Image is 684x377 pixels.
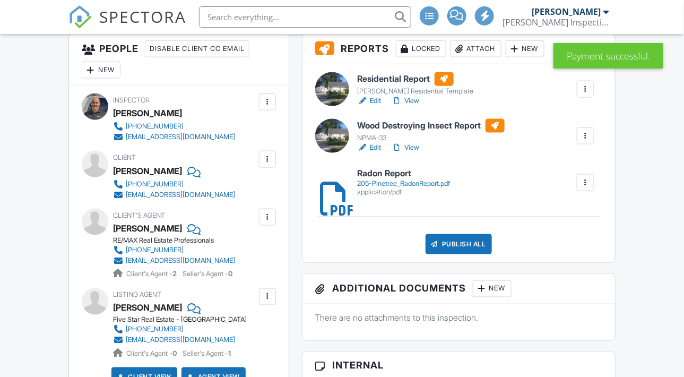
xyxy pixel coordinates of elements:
div: New [506,40,544,57]
h6: Radon Report [357,169,450,178]
div: application/pdf [357,188,450,196]
h6: Wood Destroying Insect Report [358,119,505,133]
img: The Best Home Inspection Software - Spectora [68,5,92,29]
span: Client's Agent - [126,270,178,278]
h3: People [69,34,289,85]
a: [PHONE_NUMBER] [113,179,235,190]
div: [PHONE_NUMBER] [126,180,184,188]
span: Seller's Agent - [183,270,232,278]
strong: 0 [172,350,177,358]
a: View [392,142,420,153]
div: Attach [451,40,501,57]
strong: 0 [228,270,232,278]
div: [PERSON_NAME] [113,105,182,121]
div: [PERSON_NAME] [113,163,182,179]
a: Residential Report [PERSON_NAME] Residential Template [358,72,474,96]
a: [PHONE_NUMBER] [113,324,238,335]
a: [PERSON_NAME] [113,300,182,316]
div: [PERSON_NAME] Residential Template [358,87,474,96]
span: SPECTORA [99,5,186,28]
div: NPMA-33 [358,134,505,142]
span: Client [113,153,136,161]
a: Radon Report 205-Pinetree_RadonReport.pdf application/pdf [357,169,450,196]
div: [EMAIL_ADDRESS][DOMAIN_NAME] [126,336,235,345]
a: [PHONE_NUMBER] [113,245,235,255]
div: Publish All [426,234,492,254]
span: Listing Agent [113,291,161,299]
div: [PERSON_NAME] [532,6,601,17]
a: Edit [358,96,382,106]
div: New [82,62,120,79]
div: [PHONE_NUMBER] [126,122,184,131]
div: McNamara Inspections [503,17,609,28]
p: There are no attachments to this inspection. [315,312,603,324]
a: Wood Destroying Insect Report NPMA-33 [358,119,505,142]
a: View [392,96,420,106]
div: [PHONE_NUMBER] [126,325,184,334]
div: Locked [396,40,446,57]
input: Search everything... [199,6,411,28]
a: SPECTORA [68,14,186,37]
div: Five Star Real Estate - [GEOGRAPHIC_DATA] [113,316,247,324]
div: New [473,280,512,297]
div: [EMAIL_ADDRESS][DOMAIN_NAME] [126,191,235,199]
strong: 1 [228,350,231,358]
a: [PHONE_NUMBER] [113,121,235,132]
a: [EMAIL_ADDRESS][DOMAIN_NAME] [113,190,235,200]
a: [PERSON_NAME] [113,220,182,236]
a: [EMAIL_ADDRESS][DOMAIN_NAME] [113,335,238,346]
div: Payment successful. [553,43,663,68]
a: [EMAIL_ADDRESS][DOMAIN_NAME] [113,132,235,142]
h6: Residential Report [358,72,474,86]
span: Client's Agent - [126,350,178,358]
div: [EMAIL_ADDRESS][DOMAIN_NAME] [126,133,235,141]
div: RE/MAX Real Estate Professionals [113,236,244,245]
span: Inspector [113,96,150,104]
div: Disable Client CC Email [145,40,249,57]
a: [EMAIL_ADDRESS][DOMAIN_NAME] [113,255,235,266]
strong: 2 [172,270,177,278]
h3: Additional Documents [302,274,616,304]
a: Edit [358,142,382,153]
div: [EMAIL_ADDRESS][DOMAIN_NAME] [126,256,235,265]
span: Client's Agent [113,211,165,219]
div: [PHONE_NUMBER] [126,246,184,254]
h3: Reports [302,34,616,64]
span: Seller's Agent - [183,350,231,358]
div: 205-Pinetree_RadonReport.pdf [357,179,450,188]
